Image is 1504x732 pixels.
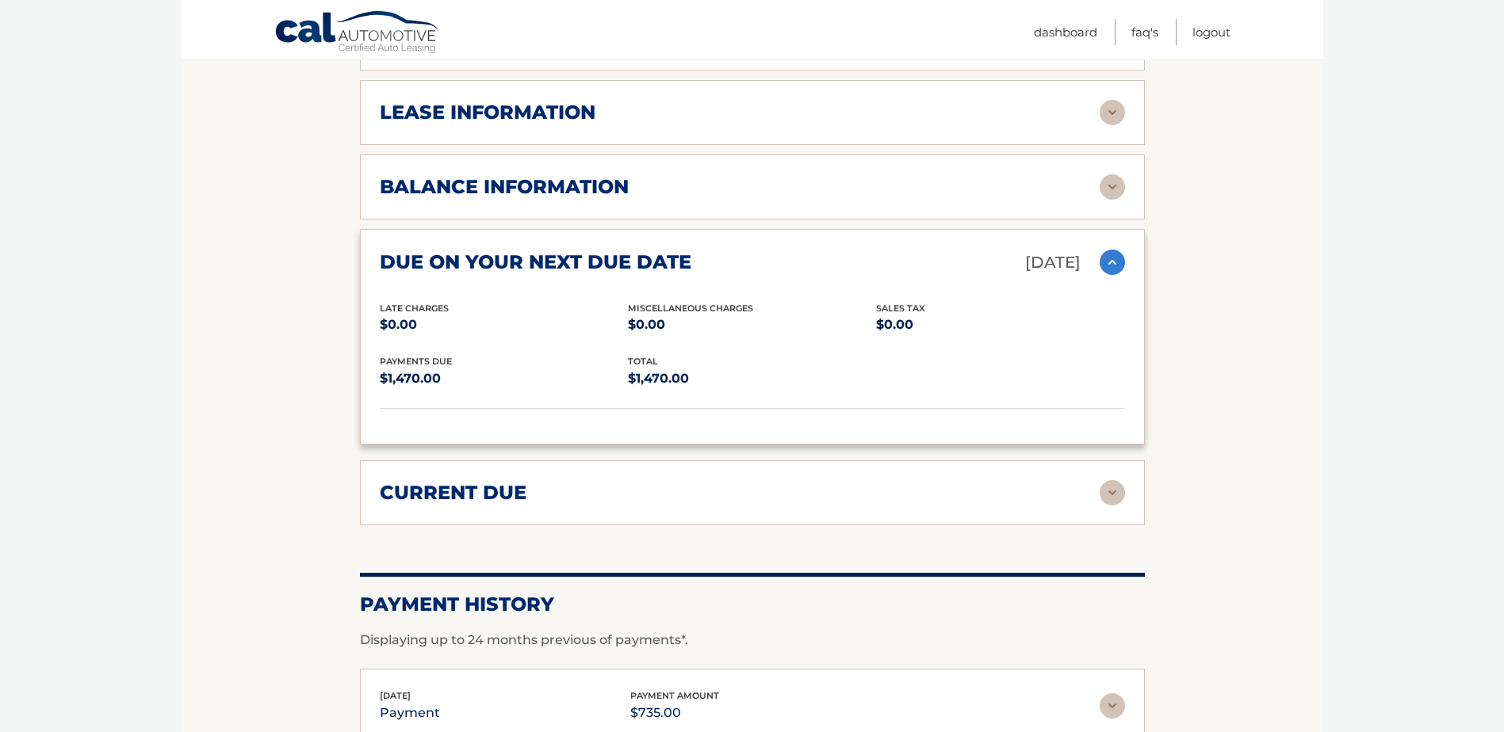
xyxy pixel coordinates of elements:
[380,690,411,701] span: [DATE]
[628,303,753,314] span: Miscellaneous Charges
[380,314,628,336] p: $0.00
[1025,249,1081,276] p: [DATE]
[1131,19,1158,45] a: FAQ's
[1100,100,1125,125] img: accordion-rest.svg
[628,368,876,390] p: $1,470.00
[1192,19,1230,45] a: Logout
[380,101,595,124] h2: lease information
[876,314,1124,336] p: $0.00
[380,250,691,274] h2: due on your next due date
[380,303,449,314] span: Late Charges
[360,631,1145,650] p: Displaying up to 24 months previous of payments*.
[1100,250,1125,275] img: accordion-active.svg
[628,356,658,367] span: total
[1100,480,1125,505] img: accordion-rest.svg
[380,702,440,724] p: payment
[628,314,876,336] p: $0.00
[380,481,526,505] h2: current due
[380,175,629,199] h2: balance information
[1034,19,1097,45] a: Dashboard
[360,593,1145,616] h2: Payment History
[1100,174,1125,200] img: accordion-rest.svg
[630,690,719,701] span: payment amount
[380,368,628,390] p: $1,470.00
[274,10,441,56] a: Cal Automotive
[876,303,925,314] span: Sales Tax
[1100,693,1125,719] img: accordion-rest.svg
[630,702,719,724] p: $735.00
[380,356,452,367] span: Payments Due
